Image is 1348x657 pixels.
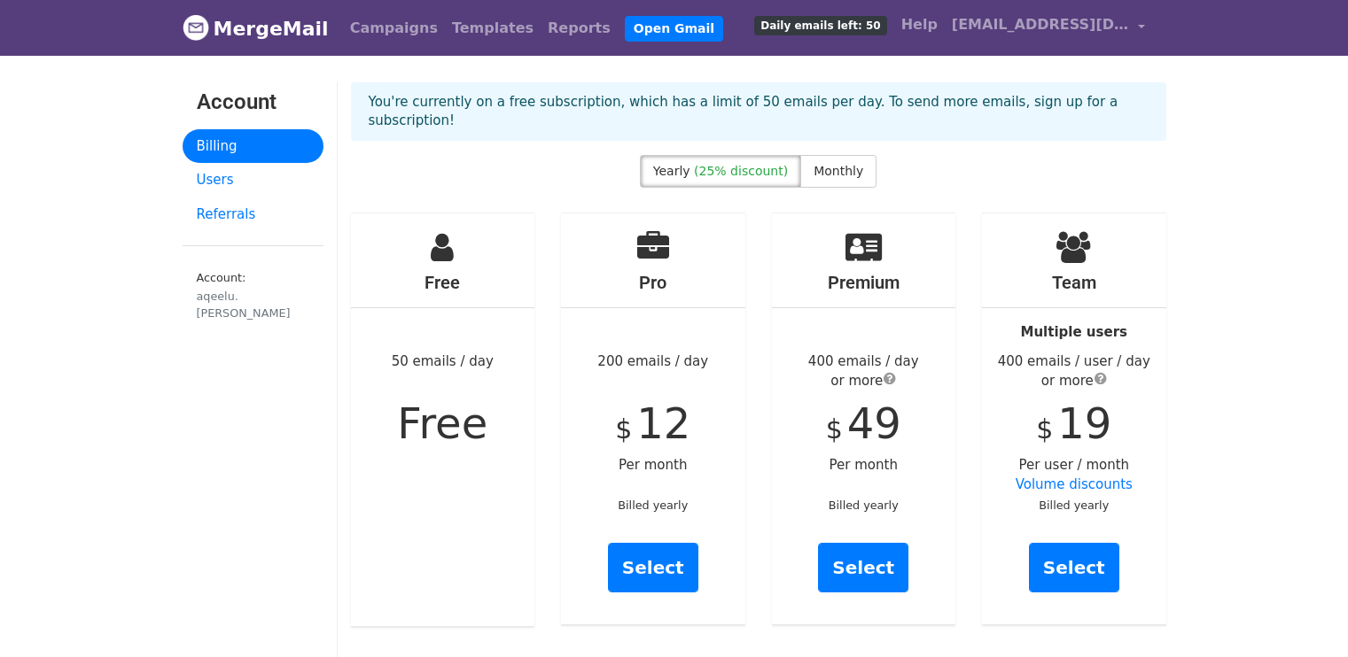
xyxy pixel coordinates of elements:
[608,543,698,592] a: Select
[618,499,688,512] small: Billed yearly
[945,7,1152,49] a: [EMAIL_ADDRESS][DOMAIN_NAME]
[826,414,843,444] span: $
[369,93,1149,130] p: You're currently on a free subscription, which has a limit of 50 emails per day. To send more ema...
[894,7,945,43] a: Help
[772,272,956,293] h4: Premium
[1021,324,1127,340] strong: Multiple users
[343,11,445,46] a: Campaigns
[747,7,893,43] a: Daily emails left: 50
[1029,543,1119,592] a: Select
[351,272,535,293] h4: Free
[183,197,323,232] a: Referrals
[772,352,956,391] div: 400 emails / day or more
[1016,476,1133,492] a: Volume discounts
[653,164,690,178] span: Yearly
[561,272,745,293] h4: Pro
[818,543,908,592] a: Select
[952,14,1129,35] span: [EMAIL_ADDRESS][DOMAIN_NAME]
[982,213,1166,624] div: Per user / month
[397,398,487,448] span: Free
[847,398,901,448] span: 49
[625,16,723,42] a: Open Gmail
[197,89,309,115] h3: Account
[982,352,1166,391] div: 400 emails / user / day or more
[1259,572,1348,657] iframe: Chat Widget
[772,213,956,624] div: Per month
[694,164,788,178] span: (25% discount)
[982,272,1166,293] h4: Team
[615,414,632,444] span: $
[541,11,618,46] a: Reports
[814,164,863,178] span: Monthly
[561,213,745,624] div: 200 emails / day Per month
[183,10,329,47] a: MergeMail
[754,16,886,35] span: Daily emails left: 50
[1057,398,1111,448] span: 19
[636,398,690,448] span: 12
[1036,414,1053,444] span: $
[183,163,323,197] a: Users
[197,271,309,321] small: Account:
[183,129,323,164] a: Billing
[445,11,541,46] a: Templates
[197,288,309,321] div: aqeelu.[PERSON_NAME]
[183,14,209,41] img: MergeMail logo
[829,499,899,512] small: Billed yearly
[1039,499,1109,512] small: Billed yearly
[351,213,535,626] div: 50 emails / day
